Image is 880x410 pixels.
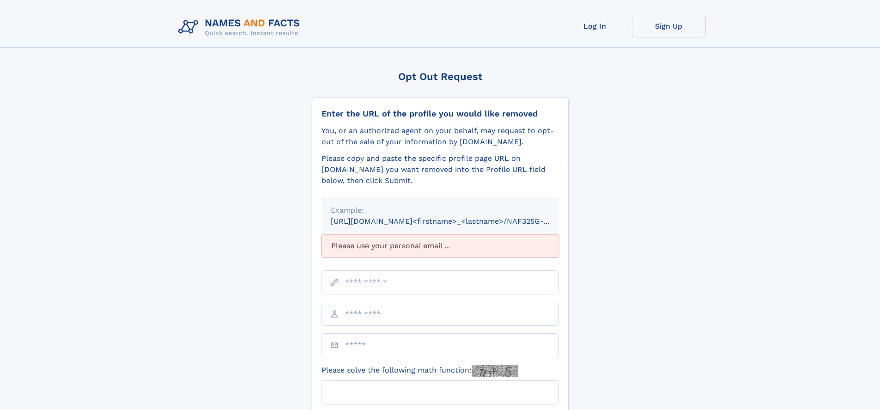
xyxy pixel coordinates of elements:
div: Opt Out Request [312,71,569,82]
label: Please solve the following math function: [322,365,518,377]
div: Enter the URL of the profile you would like removed [322,109,559,119]
div: Please use your personal email ... [322,234,559,257]
div: Please copy and paste the specific profile page URL on [DOMAIN_NAME] you want removed into the Pr... [322,153,559,186]
a: Sign Up [632,15,706,37]
small: [URL][DOMAIN_NAME]<firstname>_<lastname>/NAF325G-xxxxxxxx [331,217,577,226]
img: Logo Names and Facts [175,15,308,40]
div: You, or an authorized agent on your behalf, may request to opt-out of the sale of your informatio... [322,125,559,147]
a: Log In [558,15,632,37]
div: Example: [331,205,550,216]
